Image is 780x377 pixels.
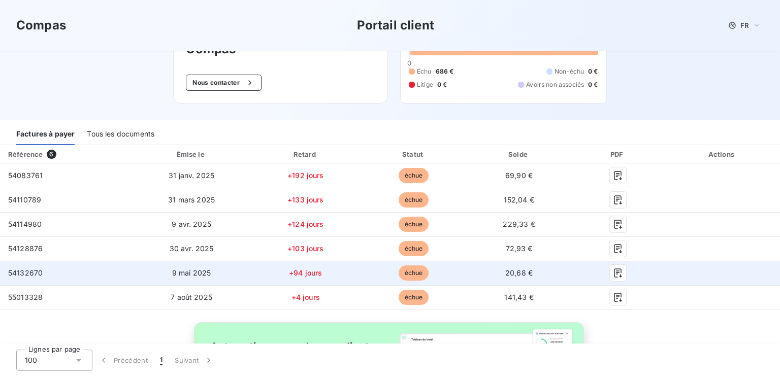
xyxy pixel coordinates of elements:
span: +103 jours [287,244,324,253]
span: 0 € [588,80,598,89]
span: échue [399,241,429,256]
span: 141,43 € [504,293,533,301]
h3: Portail client [357,16,434,35]
span: 1 [160,355,162,365]
span: échue [399,217,429,232]
span: +124 jours [287,220,324,228]
div: Factures à payer [16,124,75,145]
span: 69,90 € [505,171,533,180]
span: 54083761 [8,171,43,180]
div: Référence [8,150,43,158]
span: FR [740,21,749,29]
span: échue [399,265,429,281]
button: Nous contacter [186,75,261,91]
span: 54114980 [8,220,42,228]
span: Non-échu [555,67,584,76]
div: Tous les documents [87,124,154,145]
span: 31 mars 2025 [168,195,215,204]
div: Solde [469,149,569,159]
div: Actions [667,149,778,159]
span: Échu [417,67,432,76]
span: 9 avr. 2025 [172,220,211,228]
span: 9 mai 2025 [172,268,211,277]
span: 0 € [588,67,598,76]
span: 7 août 2025 [171,293,212,301]
span: 0 € [437,80,447,89]
span: +133 jours [287,195,324,204]
div: Émise le [134,149,249,159]
span: 31 janv. 2025 [169,171,214,180]
span: Litige [417,80,433,89]
span: 54128876 [8,244,43,253]
span: 55013328 [8,293,43,301]
span: échue [399,290,429,305]
div: Statut [362,149,465,159]
span: 100 [25,355,37,365]
h3: Compas [16,16,66,35]
span: 54132670 [8,268,43,277]
button: 1 [154,350,169,371]
button: Suivant [169,350,220,371]
span: échue [399,192,429,208]
span: échue [399,168,429,183]
span: +94 jours [289,268,322,277]
span: Avoirs non associés [526,80,584,89]
span: +4 jours [291,293,320,301]
span: 30 avr. 2025 [170,244,214,253]
span: 152,04 € [504,195,534,204]
span: 229,33 € [503,220,535,228]
span: 686 € [436,67,454,76]
button: Précédent [92,350,154,371]
span: 72,93 € [506,244,533,253]
span: +192 jours [287,171,324,180]
span: 54110789 [8,195,41,204]
div: PDF [573,149,662,159]
span: 0 [407,59,411,67]
span: 20,68 € [505,268,533,277]
div: Retard [253,149,358,159]
span: 6 [47,150,56,159]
